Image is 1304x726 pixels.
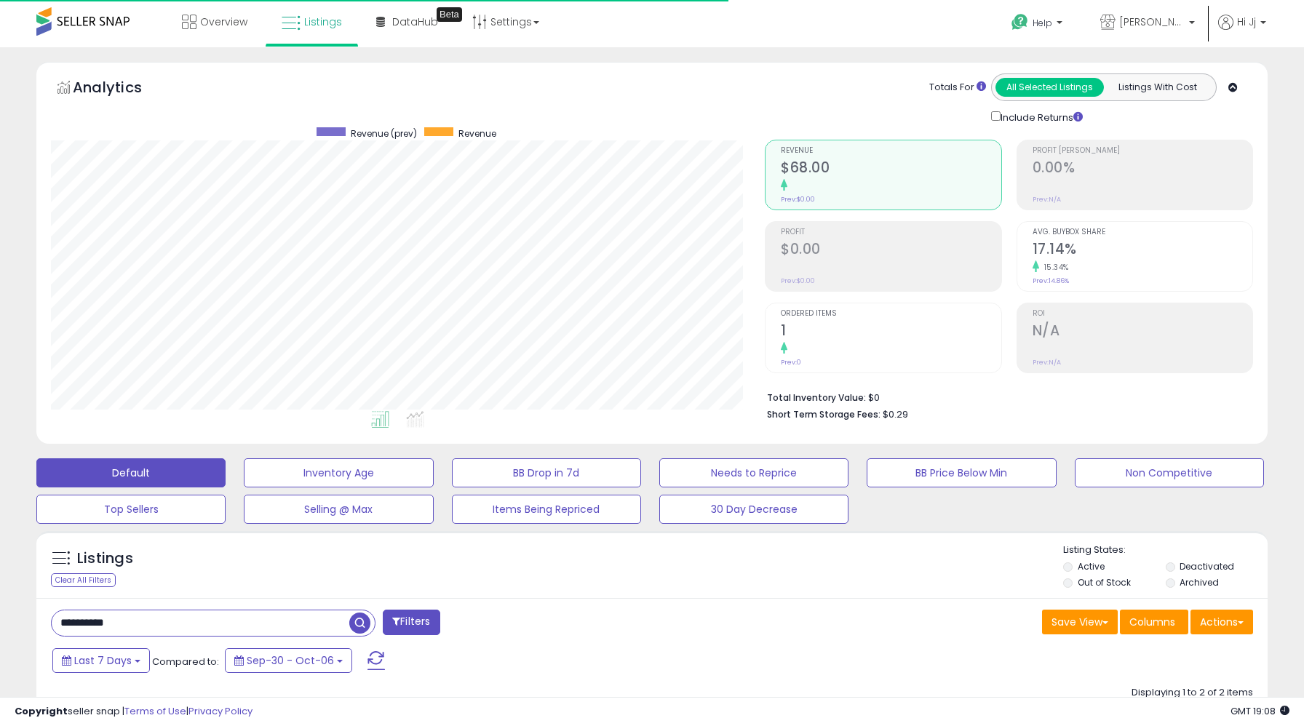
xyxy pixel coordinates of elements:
[781,241,1001,260] h2: $0.00
[247,653,334,668] span: Sep-30 - Oct-06
[1033,310,1252,318] span: ROI
[200,15,247,29] span: Overview
[152,655,219,669] span: Compared to:
[1190,610,1253,634] button: Actions
[883,407,908,421] span: $0.29
[767,388,1242,405] li: $0
[52,648,150,673] button: Last 7 Days
[1033,195,1061,204] small: Prev: N/A
[437,7,462,22] div: Tooltip anchor
[1078,576,1131,589] label: Out of Stock
[1033,159,1252,179] h2: 0.00%
[1078,560,1105,573] label: Active
[77,549,133,569] h5: Listings
[1120,610,1188,634] button: Columns
[452,495,641,524] button: Items Being Repriced
[36,495,226,524] button: Top Sellers
[781,159,1001,179] h2: $68.00
[452,458,641,487] button: BB Drop in 7d
[1180,560,1234,573] label: Deactivated
[1033,322,1252,342] h2: N/A
[1180,576,1219,589] label: Archived
[1011,13,1029,31] i: Get Help
[929,81,986,95] div: Totals For
[1033,358,1061,367] small: Prev: N/A
[1063,543,1268,557] p: Listing States:
[1033,276,1069,285] small: Prev: 14.86%
[767,408,880,420] b: Short Term Storage Fees:
[1033,228,1252,236] span: Avg. Buybox Share
[1033,147,1252,155] span: Profit [PERSON_NAME]
[1033,17,1052,29] span: Help
[1129,615,1175,629] span: Columns
[1218,15,1266,47] a: Hi Jj
[1103,78,1212,97] button: Listings With Cost
[781,147,1001,155] span: Revenue
[1119,15,1185,29] span: [PERSON_NAME]'s Movies
[1000,2,1077,47] a: Help
[351,127,417,140] span: Revenue (prev)
[15,705,253,719] div: seller snap | |
[304,15,342,29] span: Listings
[74,653,132,668] span: Last 7 Days
[781,358,801,367] small: Prev: 0
[781,195,815,204] small: Prev: $0.00
[767,391,866,404] b: Total Inventory Value:
[867,458,1056,487] button: BB Price Below Min
[980,108,1100,125] div: Include Returns
[995,78,1104,97] button: All Selected Listings
[781,322,1001,342] h2: 1
[1075,458,1264,487] button: Non Competitive
[244,458,433,487] button: Inventory Age
[124,704,186,718] a: Terms of Use
[1231,704,1289,718] span: 2025-10-14 19:08 GMT
[392,15,438,29] span: DataHub
[1039,262,1069,273] small: 15.34%
[458,127,496,140] span: Revenue
[225,648,352,673] button: Sep-30 - Oct-06
[1033,241,1252,260] h2: 17.14%
[1237,15,1256,29] span: Hi Jj
[659,495,848,524] button: 30 Day Decrease
[659,458,848,487] button: Needs to Reprice
[51,573,116,587] div: Clear All Filters
[15,704,68,718] strong: Copyright
[1132,686,1253,700] div: Displaying 1 to 2 of 2 items
[188,704,253,718] a: Privacy Policy
[1042,610,1118,634] button: Save View
[781,310,1001,318] span: Ordered Items
[73,77,170,101] h5: Analytics
[781,276,815,285] small: Prev: $0.00
[383,610,440,635] button: Filters
[244,495,433,524] button: Selling @ Max
[36,458,226,487] button: Default
[781,228,1001,236] span: Profit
